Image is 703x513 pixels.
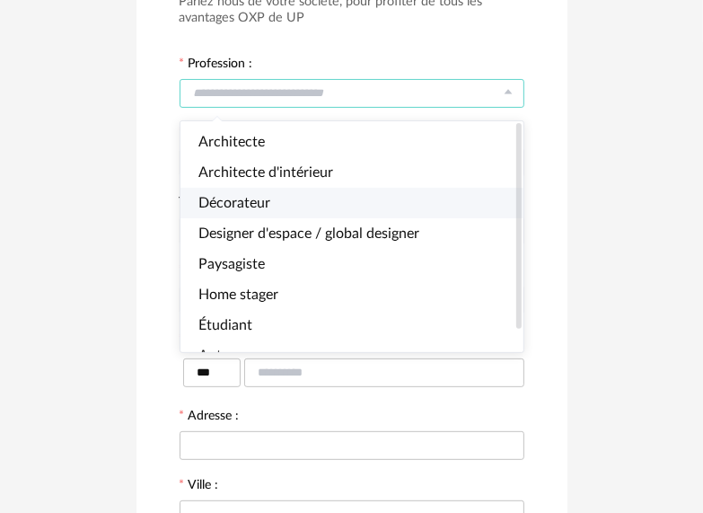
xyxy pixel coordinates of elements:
label: Adresse : [180,410,240,426]
span: Décorateur [198,196,270,210]
label: Profession : [180,57,253,74]
span: Architecte d'intérieur [198,165,333,180]
span: Paysagiste [198,257,265,271]
span: Designer d'espace / global designer [198,226,419,241]
span: Architecte [198,135,265,149]
span: Étudiant [198,318,252,332]
span: Home stager [198,287,278,302]
label: Ville : [180,479,219,495]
